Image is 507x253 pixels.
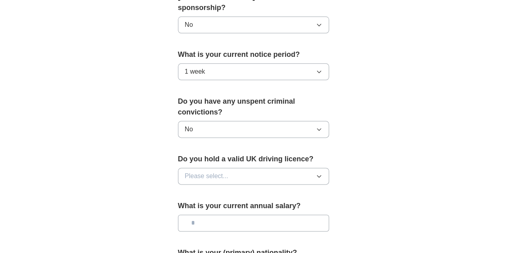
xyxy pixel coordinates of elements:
span: 1 week [185,67,205,76]
button: Please select... [178,168,329,185]
label: Do you have any unspent criminal convictions? [178,96,329,118]
span: No [185,20,193,30]
button: No [178,121,329,138]
button: No [178,16,329,33]
label: What is your current notice period? [178,49,329,60]
label: Do you hold a valid UK driving licence? [178,154,329,165]
span: No [185,124,193,134]
button: 1 week [178,63,329,80]
label: What is your current annual salary? [178,201,329,211]
span: Please select... [185,171,228,181]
